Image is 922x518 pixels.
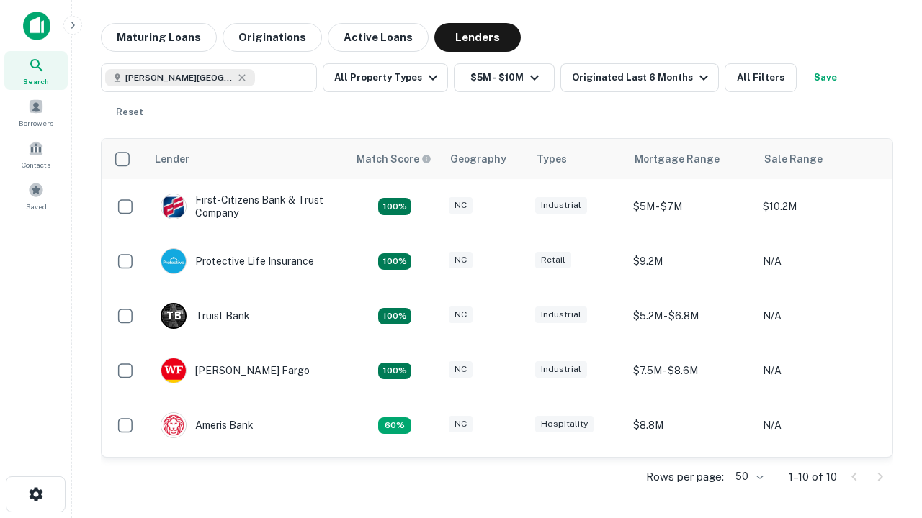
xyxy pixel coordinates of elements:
[725,63,797,92] button: All Filters
[161,194,186,219] img: picture
[442,139,528,179] th: Geography
[328,23,429,52] button: Active Loans
[449,197,473,214] div: NC
[449,306,473,323] div: NC
[802,63,849,92] button: Save your search to get updates of matches that match your search criteria.
[4,135,68,173] a: Contacts
[26,201,47,212] span: Saved
[626,343,756,398] td: $7.5M - $8.6M
[357,151,429,167] h6: Match Score
[850,357,922,426] iframe: Chat Widget
[23,12,50,40] img: capitalize-icon.png
[756,398,885,453] td: N/A
[4,93,68,132] a: Borrowers
[161,413,186,437] img: picture
[161,358,186,383] img: picture
[166,309,181,324] p: T B
[23,76,49,87] span: Search
[378,308,411,325] div: Matching Properties: 3, hasApolloMatch: undefined
[626,398,756,453] td: $8.8M
[560,63,719,92] button: Originated Last 6 Months
[223,23,322,52] button: Originations
[535,361,587,378] div: Industrial
[125,71,233,84] span: [PERSON_NAME][GEOGRAPHIC_DATA], [GEOGRAPHIC_DATA]
[161,412,254,438] div: Ameris Bank
[378,417,411,435] div: Matching Properties: 1, hasApolloMatch: undefined
[161,303,250,329] div: Truist Bank
[537,150,567,168] div: Types
[528,139,626,179] th: Types
[378,198,411,215] div: Matching Properties: 2, hasApolloMatch: undefined
[146,139,348,179] th: Lender
[348,139,442,179] th: Capitalize uses an advanced AI algorithm to match your search with the best lender. The match sco...
[449,252,473,268] div: NC
[756,288,885,343] td: N/A
[730,466,766,487] div: 50
[756,453,885,507] td: N/A
[756,179,885,234] td: $10.2M
[789,468,837,486] p: 1–10 of 10
[626,139,756,179] th: Mortgage Range
[449,361,473,378] div: NC
[107,98,153,127] button: Reset
[4,176,68,215] a: Saved
[535,197,587,214] div: Industrial
[161,358,310,383] div: [PERSON_NAME] Fargo
[101,23,217,52] button: Maturing Loans
[626,234,756,288] td: $9.2M
[449,416,473,432] div: NC
[378,363,411,380] div: Matching Properties: 2, hasApolloMatch: undefined
[756,139,885,179] th: Sale Range
[535,416,594,432] div: Hospitality
[4,51,68,90] a: Search
[626,288,756,343] td: $5.2M - $6.8M
[161,248,314,274] div: Protective Life Insurance
[626,179,756,234] td: $5M - $7M
[535,306,587,323] div: Industrial
[756,234,885,288] td: N/A
[155,150,189,168] div: Lender
[450,150,506,168] div: Geography
[635,150,720,168] div: Mortgage Range
[646,468,724,486] p: Rows per page:
[161,194,334,219] div: First-citizens Bank & Trust Company
[378,253,411,271] div: Matching Properties: 2, hasApolloMatch: undefined
[535,252,571,268] div: Retail
[22,159,50,171] span: Contacts
[756,343,885,398] td: N/A
[19,117,53,129] span: Borrowers
[357,151,431,167] div: Capitalize uses an advanced AI algorithm to match your search with the best lender. The match sco...
[434,23,521,52] button: Lenders
[572,69,712,86] div: Originated Last 6 Months
[161,249,186,273] img: picture
[323,63,448,92] button: All Property Types
[454,63,555,92] button: $5M - $10M
[626,453,756,507] td: $9.2M
[764,150,823,168] div: Sale Range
